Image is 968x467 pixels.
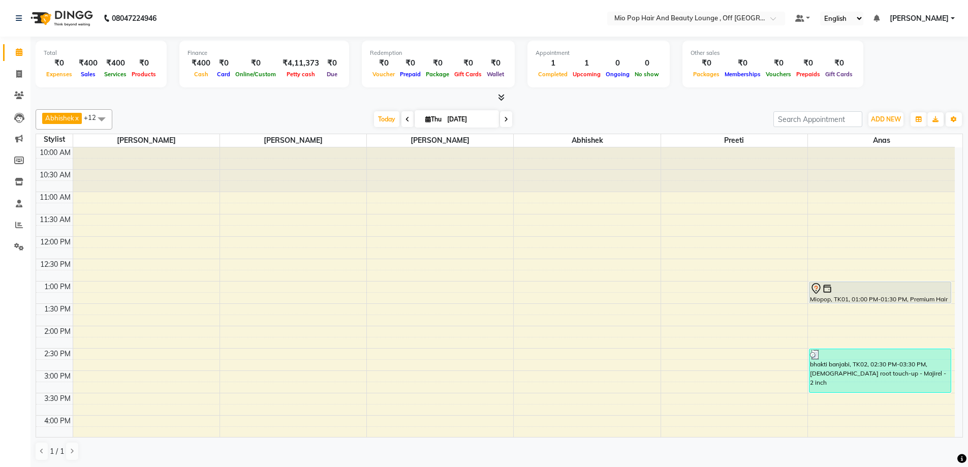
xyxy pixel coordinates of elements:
div: ₹0 [452,57,484,69]
div: Appointment [536,49,662,57]
span: [PERSON_NAME] [890,13,949,24]
div: ₹0 [129,57,159,69]
span: Prepaids [794,71,823,78]
span: Voucher [370,71,397,78]
div: 12:00 PM [38,237,73,247]
div: Total [44,49,159,57]
div: ₹0 [214,57,233,69]
span: +12 [84,113,104,121]
span: Vouchers [763,71,794,78]
span: No show [632,71,662,78]
span: [PERSON_NAME] [367,134,513,147]
span: Prepaid [397,71,423,78]
a: x [74,114,79,122]
div: 3:00 PM [42,371,73,382]
div: ₹0 [763,57,794,69]
span: Products [129,71,159,78]
span: Packages [691,71,722,78]
div: Miopop, TK01, 01:00 PM-01:30 PM, Premium Hair Wash - Short [809,282,951,303]
span: Package [423,71,452,78]
div: ₹0 [423,57,452,69]
div: Finance [188,49,341,57]
div: 10:30 AM [38,170,73,180]
span: Expenses [44,71,75,78]
span: Gift Cards [452,71,484,78]
span: Due [324,71,340,78]
div: ₹0 [823,57,855,69]
div: Other sales [691,49,855,57]
span: Completed [536,71,570,78]
div: ₹0 [370,57,397,69]
div: ₹0 [323,57,341,69]
span: Services [102,71,129,78]
span: Ongoing [603,71,632,78]
button: ADD NEW [868,112,903,127]
input: Search Appointment [773,111,862,127]
div: 10:00 AM [38,147,73,158]
div: ₹0 [722,57,763,69]
span: Today [374,111,399,127]
div: ₹0 [397,57,423,69]
span: ADD NEW [871,115,901,123]
div: Stylist [36,134,73,145]
div: ₹400 [188,57,214,69]
span: Sales [78,71,98,78]
div: 4:00 PM [42,416,73,426]
div: 2:00 PM [42,326,73,337]
div: ₹4,11,373 [278,57,323,69]
span: Gift Cards [823,71,855,78]
span: Online/Custom [233,71,278,78]
img: logo [26,4,96,33]
span: Card [214,71,233,78]
span: [PERSON_NAME] [73,134,220,147]
span: Upcoming [570,71,603,78]
div: 0 [632,57,662,69]
div: ₹0 [233,57,278,69]
b: 08047224946 [112,4,157,33]
div: 1:30 PM [42,304,73,315]
span: Wallet [484,71,507,78]
div: 0 [603,57,632,69]
div: ₹400 [75,57,102,69]
div: 11:00 AM [38,192,73,203]
div: Redemption [370,49,507,57]
div: ₹0 [794,57,823,69]
div: ₹0 [484,57,507,69]
span: [PERSON_NAME] [220,134,366,147]
div: 11:30 AM [38,214,73,225]
div: ₹0 [44,57,75,69]
input: 2025-09-04 [444,112,495,127]
div: 2:30 PM [42,349,73,359]
div: 1 [536,57,570,69]
div: 3:30 PM [42,393,73,404]
span: Thu [423,115,444,123]
span: Abhishek [45,114,74,122]
span: Cash [192,71,211,78]
span: Memberships [722,71,763,78]
div: ₹400 [102,57,129,69]
div: bhakti banjabi, TK02, 02:30 PM-03:30 PM, [DEMOGRAPHIC_DATA] root touch-up - Majirel - 2 inch [809,349,951,392]
span: anas [808,134,955,147]
span: Petty cash [284,71,318,78]
div: 12:30 PM [38,259,73,270]
span: Abhishek [514,134,660,147]
span: 1 / 1 [50,446,64,457]
span: preeti [661,134,807,147]
div: ₹0 [691,57,722,69]
div: 1:00 PM [42,282,73,292]
div: 1 [570,57,603,69]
